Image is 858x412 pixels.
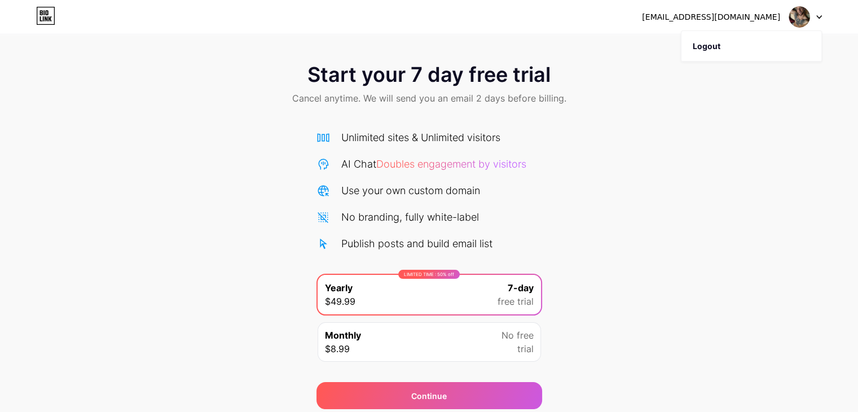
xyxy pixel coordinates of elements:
[398,270,460,279] div: LIMITED TIME : 50% off
[325,328,361,342] span: Monthly
[642,11,780,23] div: [EMAIL_ADDRESS][DOMAIN_NAME]
[501,328,534,342] span: No free
[341,156,526,172] div: AI Chat
[307,63,551,86] span: Start your 7 day free trial
[292,91,566,105] span: Cancel anytime. We will send you an email 2 days before billing.
[341,236,492,251] div: Publish posts and build email list
[498,295,534,308] span: free trial
[789,6,810,28] img: jeidvine
[341,130,500,145] div: Unlimited sites & Unlimited visitors
[508,281,534,295] span: 7-day
[376,158,526,170] span: Doubles engagement by visitors
[325,342,350,356] span: $8.99
[681,31,821,62] li: Logout
[411,390,447,402] div: Continue
[341,209,479,225] div: No branding, fully white-label
[517,342,534,356] span: trial
[325,281,353,295] span: Yearly
[341,183,480,198] div: Use your own custom domain
[325,295,355,308] span: $49.99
